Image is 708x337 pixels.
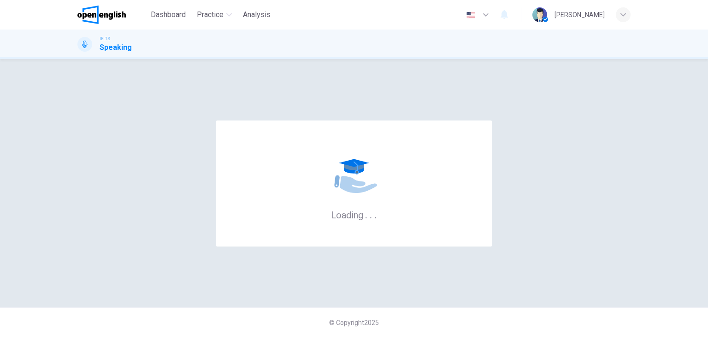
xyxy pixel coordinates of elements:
img: OpenEnglish logo [77,6,126,24]
button: Dashboard [147,6,189,23]
span: IELTS [100,36,110,42]
span: Practice [197,9,224,20]
button: Analysis [239,6,274,23]
h6: . [369,206,372,222]
h6: . [374,206,377,222]
h1: Speaking [100,42,132,53]
button: Practice [193,6,236,23]
h6: Loading [331,209,377,221]
a: OpenEnglish logo [77,6,147,24]
span: © Copyright 2025 [329,319,379,326]
img: en [465,12,477,18]
span: Analysis [243,9,271,20]
div: [PERSON_NAME] [555,9,605,20]
h6: . [365,206,368,222]
img: Profile picture [532,7,547,22]
span: Dashboard [151,9,186,20]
